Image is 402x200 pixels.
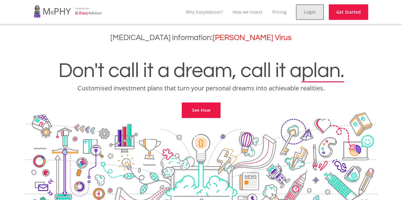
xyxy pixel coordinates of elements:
[272,9,287,15] a: Pricing
[182,102,221,118] a: See How
[213,34,292,42] a: [PERSON_NAME] Virus
[329,4,368,20] a: Get Started
[5,60,397,81] h1: Don't call it a dream, call it a
[5,84,397,93] p: Customised investment plans that turn your personal dreams into achievable realities.
[233,9,262,15] a: How we invest
[186,9,223,15] a: Why EasyAdvisor?
[296,4,324,20] a: Login
[5,33,397,42] h3: [MEDICAL_DATA] information:
[301,60,344,81] span: plan.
